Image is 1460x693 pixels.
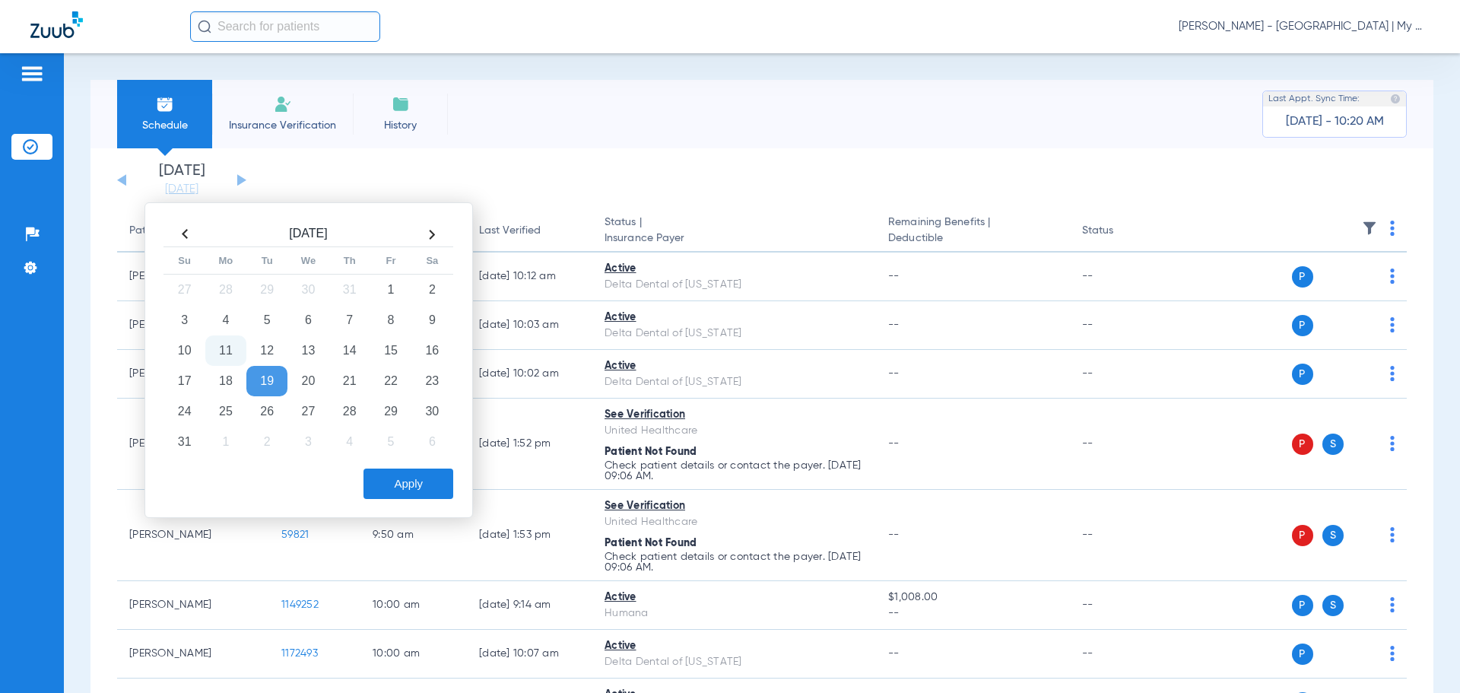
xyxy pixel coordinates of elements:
[605,326,864,342] div: Delta Dental of [US_STATE]
[363,469,453,499] button: Apply
[605,552,864,573] p: Check patient details or contact the payer. [DATE] 09:06 AM.
[117,630,269,679] td: [PERSON_NAME]
[1390,221,1395,236] img: group-dot-blue.svg
[198,20,211,33] img: Search Icon
[1390,527,1395,542] img: group-dot-blue.svg
[592,210,876,253] th: Status |
[1292,525,1313,546] span: P
[1356,317,1371,332] img: x.svg
[30,11,83,38] img: Zuub Logo
[1070,210,1173,253] th: Status
[1390,94,1401,104] img: last sync help info
[467,581,592,630] td: [DATE] 9:14 AM
[1179,19,1430,34] span: [PERSON_NAME] - [GEOGRAPHIC_DATA] | My Community Dental Centers
[205,222,411,247] th: [DATE]
[1356,597,1371,612] img: x.svg
[605,498,864,514] div: See Verification
[467,399,592,490] td: [DATE] 1:52 PM
[129,118,201,133] span: Schedule
[888,590,1057,606] span: $1,008.00
[129,223,196,239] div: Patient Name
[605,358,864,374] div: Active
[467,301,592,350] td: [DATE] 10:03 AM
[888,368,900,379] span: --
[888,230,1057,246] span: Deductible
[129,223,257,239] div: Patient Name
[605,261,864,277] div: Active
[1268,91,1360,106] span: Last Appt. Sync Time:
[190,11,380,42] input: Search for patients
[1356,269,1371,284] img: x.svg
[888,438,900,449] span: --
[360,490,467,581] td: 9:50 AM
[1070,301,1173,350] td: --
[1356,646,1371,661] img: x.svg
[605,538,697,548] span: Patient Not Found
[1390,597,1395,612] img: group-dot-blue.svg
[467,630,592,679] td: [DATE] 10:07 AM
[467,350,592,399] td: [DATE] 10:02 AM
[360,581,467,630] td: 10:00 AM
[1384,620,1460,693] iframe: Chat Widget
[876,210,1069,253] th: Remaining Benefits |
[479,223,541,239] div: Last Verified
[360,630,467,679] td: 10:00 AM
[1322,525,1344,546] span: S
[1292,595,1313,616] span: P
[605,230,864,246] span: Insurance Payer
[1356,366,1371,381] img: x.svg
[364,118,436,133] span: History
[1322,434,1344,455] span: S
[888,648,900,659] span: --
[281,648,318,659] span: 1172493
[224,118,341,133] span: Insurance Verification
[274,95,292,113] img: Manual Insurance Verification
[1286,114,1384,129] span: [DATE] - 10:20 AM
[20,65,44,83] img: hamburger-icon
[605,590,864,606] div: Active
[1292,364,1313,385] span: P
[1292,434,1313,455] span: P
[605,423,864,439] div: United Healthcare
[1322,595,1344,616] span: S
[281,599,319,610] span: 1149252
[605,654,864,670] div: Delta Dental of [US_STATE]
[888,271,900,281] span: --
[467,253,592,301] td: [DATE] 10:12 AM
[605,407,864,423] div: See Verification
[1292,266,1313,288] span: P
[1362,221,1377,236] img: filter.svg
[392,95,410,113] img: History
[1070,490,1173,581] td: --
[1390,366,1395,381] img: group-dot-blue.svg
[1390,269,1395,284] img: group-dot-blue.svg
[1070,581,1173,630] td: --
[136,164,227,197] li: [DATE]
[1070,253,1173,301] td: --
[1070,630,1173,679] td: --
[605,460,864,482] p: Check patient details or contact the payer. [DATE] 09:06 AM.
[605,310,864,326] div: Active
[605,638,864,654] div: Active
[1390,436,1395,451] img: group-dot-blue.svg
[605,514,864,530] div: United Healthcare
[156,95,174,113] img: Schedule
[1070,350,1173,399] td: --
[605,447,697,457] span: Patient Not Found
[888,606,1057,621] span: --
[605,277,864,293] div: Delta Dental of [US_STATE]
[1070,399,1173,490] td: --
[605,606,864,621] div: Humana
[117,490,269,581] td: [PERSON_NAME]
[136,182,227,197] a: [DATE]
[1390,317,1395,332] img: group-dot-blue.svg
[888,319,900,330] span: --
[117,581,269,630] td: [PERSON_NAME]
[467,490,592,581] td: [DATE] 1:53 PM
[888,529,900,540] span: --
[1292,644,1313,665] span: P
[479,223,580,239] div: Last Verified
[281,529,309,540] span: 59821
[605,374,864,390] div: Delta Dental of [US_STATE]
